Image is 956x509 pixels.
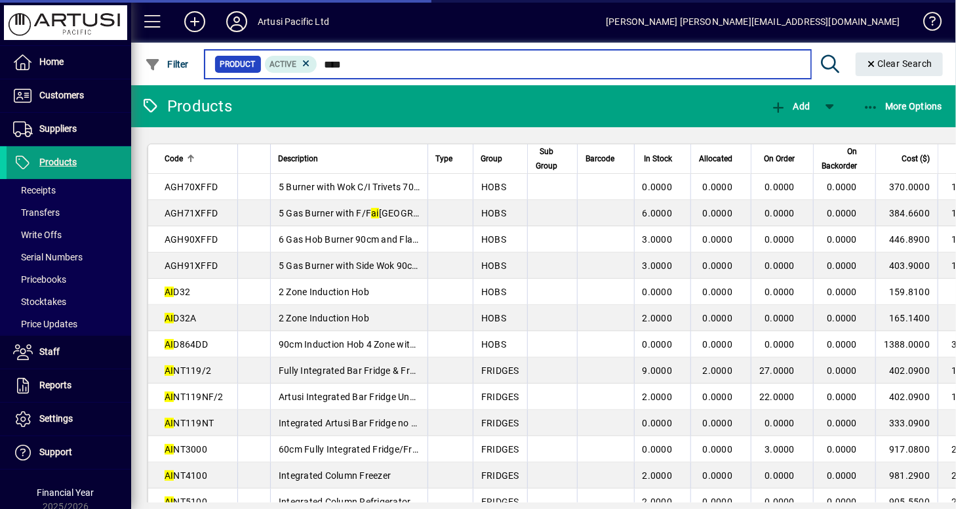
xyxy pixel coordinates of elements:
span: 0.0000 [827,234,858,245]
mat-chip: Activation Status: Active [265,56,317,73]
span: Clear Search [866,58,933,69]
td: 402.0900 [875,384,938,410]
span: 0.0000 [827,470,858,481]
a: Staff [7,336,131,369]
span: FRIDGES [481,365,519,376]
span: 0.0000 [765,287,795,297]
div: Code [165,152,229,166]
span: 0.0000 [827,287,858,297]
a: Home [7,46,131,79]
span: FRIDGES [481,392,519,402]
span: HOBS [481,339,506,350]
span: 3.0000 [643,234,673,245]
span: HOBS [481,182,506,192]
div: In Stock [643,152,685,166]
span: 0.0000 [643,287,673,297]
a: Receipts [7,179,131,201]
span: FRIDGES [481,418,519,428]
span: Support [39,447,72,457]
span: D864DD [165,339,208,350]
td: 917.0800 [875,436,938,462]
span: 0.0000 [765,497,795,507]
button: Filter [142,52,192,76]
span: 60cm Fully Integrated Fridge/Freezer [279,444,435,455]
span: 0.0000 [827,208,858,218]
span: Reports [39,380,71,390]
td: 370.0000 [875,174,938,200]
a: Price Updates [7,313,131,335]
span: 0.0000 [765,470,795,481]
span: 2 Zone Induction Hob [279,313,369,323]
span: 0.0000 [643,418,673,428]
span: Cost ($) [902,152,930,166]
span: Home [39,56,64,67]
span: 27.0000 [759,365,795,376]
span: Filter [145,59,189,70]
span: Pricebooks [13,274,66,285]
div: On Backorder [822,144,869,173]
span: 0.0000 [765,260,795,271]
span: 2.0000 [703,365,733,376]
em: AI [165,418,174,428]
em: ai [371,208,379,218]
span: 0.0000 [765,339,795,350]
span: 0.0000 [703,287,733,297]
a: Write Offs [7,224,131,246]
span: 0.0000 [703,470,733,481]
span: 0.0000 [827,260,858,271]
span: HOBS [481,234,506,245]
div: Allocated [699,152,744,166]
span: 0.0000 [765,313,795,323]
span: Serial Numbers [13,252,83,262]
span: Receipts [13,185,56,195]
td: 446.8900 [875,226,938,253]
span: 0.0000 [827,339,858,350]
span: Code [165,152,183,166]
em: AI [165,392,174,402]
span: NT119NF/2 [165,392,224,402]
td: 403.9000 [875,253,938,279]
span: AGH91XFFD [165,260,218,271]
em: AI [165,313,174,323]
td: 1388.0000 [875,331,938,357]
td: 165.1400 [875,305,938,331]
span: 0.0000 [827,497,858,507]
span: 0.0000 [765,418,795,428]
span: Write Offs [13,230,62,240]
span: Products [39,157,77,167]
span: 0.0000 [703,208,733,218]
a: Support [7,436,131,469]
span: NT119NT [165,418,214,428]
a: Reports [7,369,131,402]
span: 0.0000 [643,339,673,350]
span: 5 Gas Burner with F/F [GEOGRAPHIC_DATA] Wok 70cm [279,208,516,218]
span: 90cm Induction Hob 4 Zone with Downdraft Venting [279,339,498,350]
span: Artusi Integrated Bar Fridge Underbench no Freezer [279,392,496,402]
span: Add [770,101,810,112]
span: FRIDGES [481,497,519,507]
span: Staff [39,346,60,357]
span: 0.0000 [703,339,733,350]
span: 0.0000 [703,313,733,323]
div: [PERSON_NAME] [PERSON_NAME][EMAIL_ADDRESS][DOMAIN_NAME] [606,11,900,32]
td: 384.6600 [875,200,938,226]
span: Barcode [586,152,614,166]
td: 981.2900 [875,462,938,489]
a: Transfers [7,201,131,224]
td: 159.8100 [875,279,938,305]
span: Transfers [13,207,60,218]
a: Knowledge Base [913,3,940,45]
span: Group [481,152,503,166]
em: AI [165,497,174,507]
span: NT3000 [165,444,207,455]
div: On Order [759,152,807,166]
span: On Backorder [822,144,857,173]
span: 0.0000 [765,208,795,218]
span: FRIDGES [481,470,519,481]
span: 9.0000 [643,365,673,376]
em: AI [165,444,174,455]
span: D32 [165,287,190,297]
span: HOBS [481,208,506,218]
td: 333.0900 [875,410,938,436]
span: Integrated Column Refrigerator [279,497,411,507]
